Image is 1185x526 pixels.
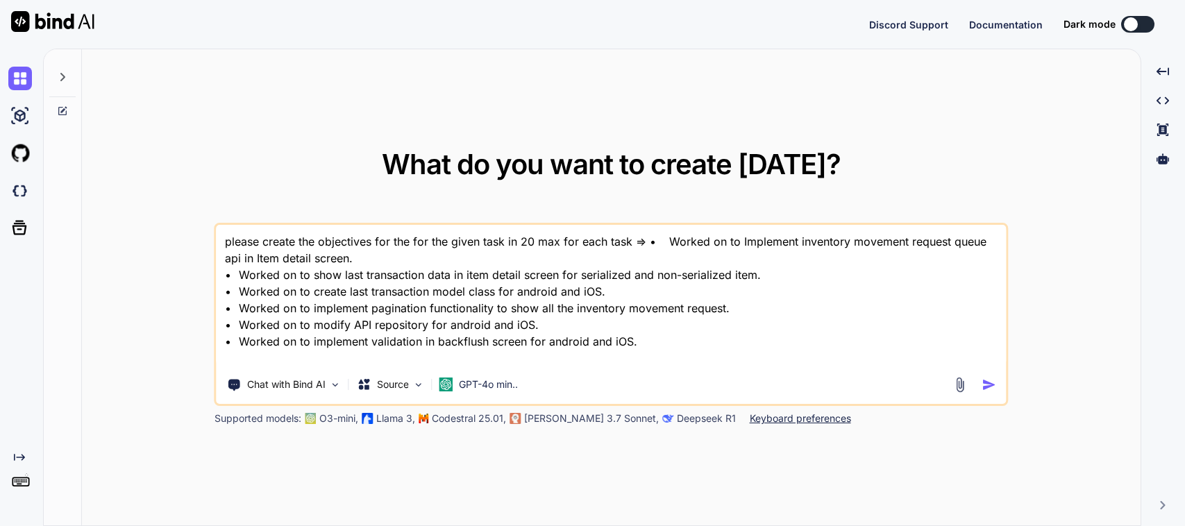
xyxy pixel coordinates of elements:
[439,377,453,391] img: GPT-4o mini
[969,19,1043,31] span: Documentation
[1064,17,1116,31] span: Dark mode
[382,147,841,181] span: What do you want to create [DATE]?
[952,377,968,393] img: attachment
[247,377,326,391] p: Chat with Bind AI
[362,413,373,424] img: Llama2
[459,377,518,391] p: GPT-4o min..
[8,104,32,128] img: ai-studio
[982,377,996,392] img: icon
[319,412,358,425] p: O3-mini,
[432,412,506,425] p: Codestral 25.01,
[305,413,317,424] img: GPT-4
[8,179,32,203] img: darkCloudIdeIcon
[376,412,415,425] p: Llama 3,
[8,142,32,165] img: githubLight
[524,412,659,425] p: [PERSON_NAME] 3.7 Sonnet,
[969,17,1043,32] button: Documentation
[377,377,409,391] p: Source
[330,379,342,391] img: Pick Tools
[750,412,851,425] p: Keyboard preferences
[869,19,948,31] span: Discord Support
[869,17,948,32] button: Discord Support
[413,379,425,391] img: Pick Models
[8,67,32,90] img: chat
[419,414,429,423] img: Mistral-AI
[663,413,674,424] img: claude
[677,412,736,425] p: Deepseek R1
[510,413,521,424] img: claude
[11,11,94,32] img: Bind AI
[217,225,1006,366] textarea: please create the objectives for the for the given task in 20 max for each task => • Worked on to...
[215,412,301,425] p: Supported models:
